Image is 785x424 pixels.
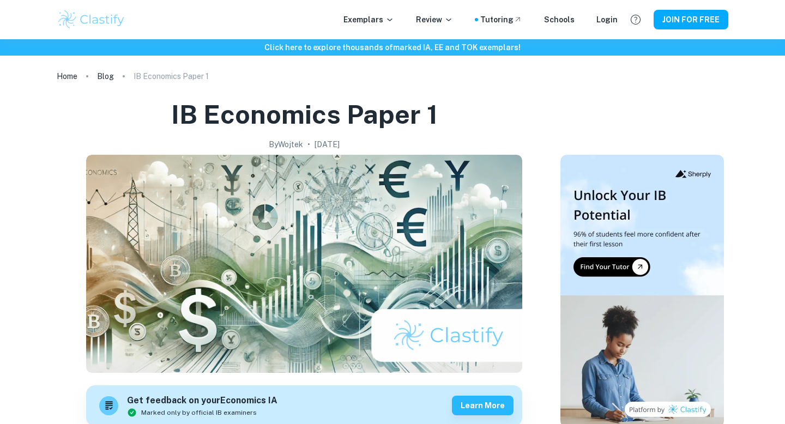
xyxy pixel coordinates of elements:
p: Exemplars [343,14,394,26]
h2: By Wojtek [269,138,303,150]
button: Help and Feedback [626,10,645,29]
img: IB Economics Paper 1 cover image [86,155,522,373]
a: Login [596,14,618,26]
span: Marked only by official IB examiners [141,408,257,417]
a: Tutoring [480,14,522,26]
h1: IB Economics Paper 1 [171,97,438,132]
a: Blog [97,69,114,84]
button: JOIN FOR FREE [654,10,728,29]
a: Schools [544,14,575,26]
img: Clastify logo [57,9,126,31]
a: Home [57,69,77,84]
p: • [307,138,310,150]
h2: [DATE] [315,138,340,150]
p: IB Economics Paper 1 [134,70,209,82]
p: Review [416,14,453,26]
h6: Click here to explore thousands of marked IA, EE and TOK exemplars ! [2,41,783,53]
button: Learn more [452,396,514,415]
h6: Get feedback on your Economics IA [127,394,277,408]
